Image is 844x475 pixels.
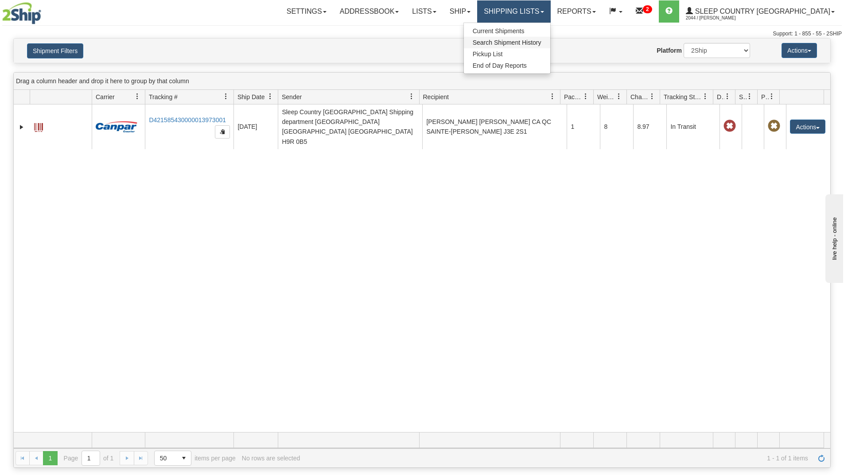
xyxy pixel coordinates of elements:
a: Shipping lists [477,0,550,23]
span: Carrier [96,93,115,101]
button: Copy to clipboard [215,125,230,139]
a: Recipient filter column settings [545,89,560,104]
td: Sleep Country [GEOGRAPHIC_DATA] Shipping department [GEOGRAPHIC_DATA] [GEOGRAPHIC_DATA] [GEOGRAPH... [278,104,422,149]
input: Page 1 [82,451,100,465]
a: Ship Date filter column settings [263,89,278,104]
a: Shipment Issues filter column settings [742,89,757,104]
td: [DATE] [233,104,278,149]
td: 8.97 [633,104,666,149]
span: Charge [630,93,649,101]
a: End of Day Reports [464,60,550,71]
span: Tracking Status [664,93,702,101]
span: Current Shipments [473,27,525,35]
label: Platform [657,46,682,55]
img: 14 - Canpar [96,121,137,132]
span: 50 [160,454,171,463]
span: Pickup List [473,50,503,58]
a: Lists [405,0,443,23]
span: Page sizes drop down [154,451,191,466]
div: Support: 1 - 855 - 55 - 2SHIP [2,30,842,38]
a: Reports [551,0,603,23]
td: 8 [600,104,633,149]
button: Shipment Filters [27,43,83,58]
a: Carrier filter column settings [130,89,145,104]
span: Sleep Country [GEOGRAPHIC_DATA] [693,8,830,15]
a: Label [34,119,43,133]
td: [PERSON_NAME] [PERSON_NAME] CA QC SAINTE-[PERSON_NAME] J3E 2S1 [422,104,567,149]
a: Charge filter column settings [645,89,660,104]
td: In Transit [666,104,720,149]
a: Refresh [814,451,828,465]
a: 2 [629,0,659,23]
span: Pickup Status [761,93,769,101]
span: Shipment Issues [739,93,747,101]
span: 1 - 1 of 1 items [306,455,808,462]
span: 2044 / [PERSON_NAME] [686,14,752,23]
span: Packages [564,93,583,101]
div: grid grouping header [14,73,830,90]
a: Sleep Country [GEOGRAPHIC_DATA] 2044 / [PERSON_NAME] [679,0,841,23]
a: Addressbook [333,0,406,23]
sup: 2 [643,5,652,13]
span: Sender [282,93,302,101]
div: No rows are selected [242,455,300,462]
span: select [177,451,191,465]
span: Tracking # [149,93,178,101]
a: Weight filter column settings [611,89,626,104]
a: Tracking Status filter column settings [698,89,713,104]
span: Pickup Not Assigned [768,120,780,132]
a: D421585430000013973001 [149,116,226,124]
span: Recipient [423,93,449,101]
a: Tracking # filter column settings [218,89,233,104]
a: Pickup List [464,48,550,60]
span: Ship Date [237,93,264,101]
a: Pickup Status filter column settings [764,89,779,104]
span: Delivery Status [717,93,724,101]
span: End of Day Reports [473,62,527,69]
a: Search Shipment History [464,37,550,48]
a: Delivery Status filter column settings [720,89,735,104]
img: logo2044.jpg [2,2,41,24]
a: Sender filter column settings [404,89,419,104]
a: Settings [280,0,333,23]
button: Actions [790,120,825,134]
button: Actions [782,43,817,58]
a: Expand [17,123,26,131]
a: Ship [443,0,477,23]
span: Late [723,120,736,132]
a: Packages filter column settings [578,89,593,104]
span: Page of 1 [64,451,114,466]
span: Page 1 [43,451,57,465]
span: Weight [597,93,616,101]
a: Current Shipments [464,25,550,37]
iframe: chat widget [824,192,843,282]
td: 1 [567,104,600,149]
span: items per page [154,451,236,466]
div: live help - online [7,8,82,14]
span: Search Shipment History [473,39,541,46]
